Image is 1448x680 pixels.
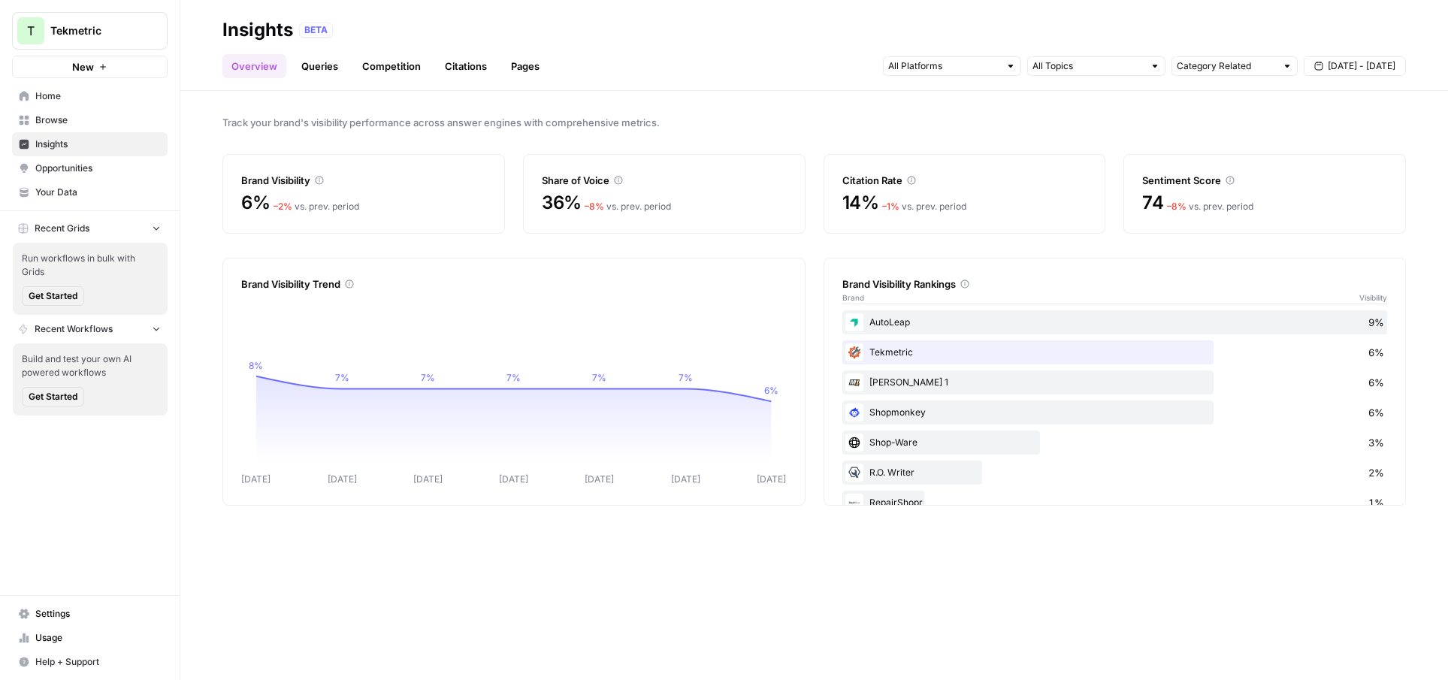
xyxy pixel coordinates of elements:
[1328,59,1395,73] span: [DATE] - [DATE]
[35,631,161,645] span: Usage
[22,252,159,279] span: Run workflows in bulk with Grids
[842,292,864,304] span: Brand
[671,473,700,485] tspan: [DATE]
[888,59,999,74] input: All Platforms
[1304,56,1406,76] button: [DATE] - [DATE]
[1368,375,1384,390] span: 6%
[845,494,863,512] img: nvpsfbcn5tx2c350qlbpqhw1urqk
[845,313,863,331] img: h929k550hnyjem8y6kkh4vonqi8e
[679,373,693,384] tspan: 7%
[12,650,168,674] button: Help + Support
[241,173,486,188] div: Brand Visibility
[842,173,1087,188] div: Citation Rate
[882,201,899,212] span: – 1 %
[845,343,863,361] img: b8io59m07u93oe6u0f3h1yh4cv6f
[1368,435,1384,450] span: 3%
[12,56,168,78] button: New
[1142,173,1387,188] div: Sentiment Score
[413,473,443,485] tspan: [DATE]
[842,310,1388,334] div: AutoLeap
[35,186,161,199] span: Your Data
[241,473,271,485] tspan: [DATE]
[35,322,113,336] span: Recent Workflows
[328,473,357,485] tspan: [DATE]
[845,403,863,422] img: tabxgmcb4ziyxyjdgw2y1tb13r6b
[502,54,549,78] a: Pages
[845,464,863,482] img: 7r52w22t36yrb86ngibr9vafk7h8
[12,318,168,340] button: Recent Workflows
[50,23,141,38] span: Tekmetric
[35,655,161,669] span: Help + Support
[22,286,84,306] button: Get Started
[1177,59,1276,74] input: Category Related
[542,191,582,215] span: 36%
[241,191,271,215] span: 6%
[35,162,161,175] span: Opportunities
[842,431,1388,455] div: Shop-Ware
[249,360,263,371] tspan: 8%
[842,461,1388,485] div: R.O. Writer
[882,200,966,213] div: vs. prev. period
[274,201,292,212] span: – 2 %
[353,54,430,78] a: Competition
[499,473,528,485] tspan: [DATE]
[1167,200,1253,213] div: vs. prev. period
[27,22,35,40] span: T
[757,473,786,485] tspan: [DATE]
[72,59,94,74] span: New
[1368,405,1384,420] span: 6%
[842,370,1388,394] div: [PERSON_NAME] 1
[274,200,359,213] div: vs. prev. period
[842,191,879,215] span: 14%
[421,373,435,384] tspan: 7%
[436,54,496,78] a: Citations
[1368,495,1384,510] span: 1%
[1142,191,1164,215] span: 74
[1167,201,1187,212] span: – 8 %
[12,132,168,156] a: Insights
[1368,315,1384,330] span: 9%
[29,390,77,403] span: Get Started
[35,138,161,151] span: Insights
[222,115,1406,130] span: Track your brand's visibility performance across answer engines with comprehensive metrics.
[12,108,168,132] a: Browse
[35,113,161,127] span: Browse
[12,84,168,108] a: Home
[12,180,168,204] a: Your Data
[842,340,1388,364] div: Tekmetric
[12,626,168,650] a: Usage
[585,473,615,485] tspan: [DATE]
[585,201,604,212] span: – 8 %
[585,200,671,213] div: vs. prev. period
[29,289,77,303] span: Get Started
[35,607,161,621] span: Settings
[842,400,1388,425] div: Shopmonkey
[506,373,521,384] tspan: 7%
[292,54,347,78] a: Queries
[241,277,787,292] div: Brand Visibility Trend
[1368,465,1384,480] span: 2%
[593,373,607,384] tspan: 7%
[845,373,863,391] img: hu4nddqap2deotejqdfifmbzlyv2
[12,602,168,626] a: Settings
[1368,345,1384,360] span: 6%
[299,23,333,38] div: BETA
[222,18,293,42] div: Insights
[542,173,787,188] div: Share of Voice
[1359,292,1387,304] span: Visibility
[35,89,161,103] span: Home
[12,217,168,240] button: Recent Grids
[35,222,89,235] span: Recent Grids
[22,387,84,406] button: Get Started
[12,156,168,180] a: Opportunities
[842,277,1388,292] div: Brand Visibility Rankings
[764,385,778,396] tspan: 6%
[335,373,349,384] tspan: 7%
[222,54,286,78] a: Overview
[842,491,1388,515] div: RepairShopr
[22,352,159,379] span: Build and test your own AI powered workflows
[1032,59,1144,74] input: All Topics
[12,12,168,50] button: Workspace: Tekmetric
